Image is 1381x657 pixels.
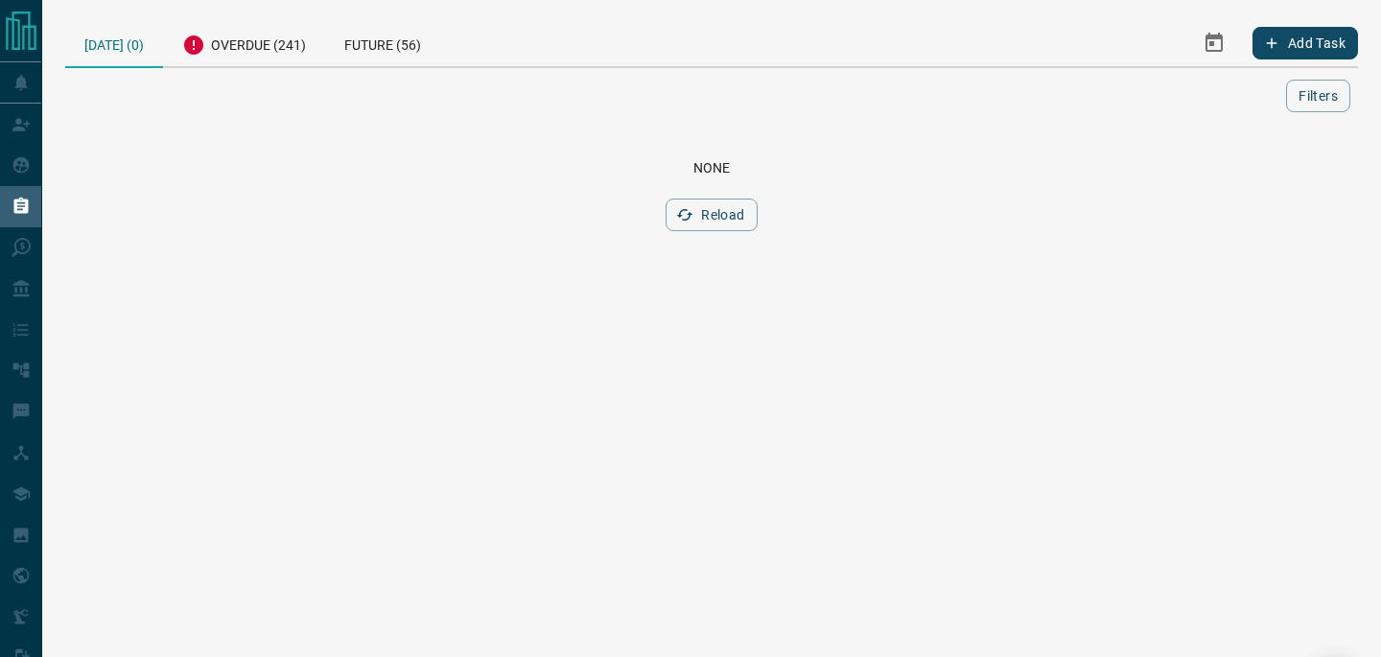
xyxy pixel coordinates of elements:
[1286,80,1350,112] button: Filters
[325,19,440,66] div: Future (56)
[88,160,1335,176] div: None
[163,19,325,66] div: Overdue (241)
[65,19,163,68] div: [DATE] (0)
[1252,27,1358,59] button: Add Task
[666,199,757,231] button: Reload
[1191,20,1237,66] button: Select Date Range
